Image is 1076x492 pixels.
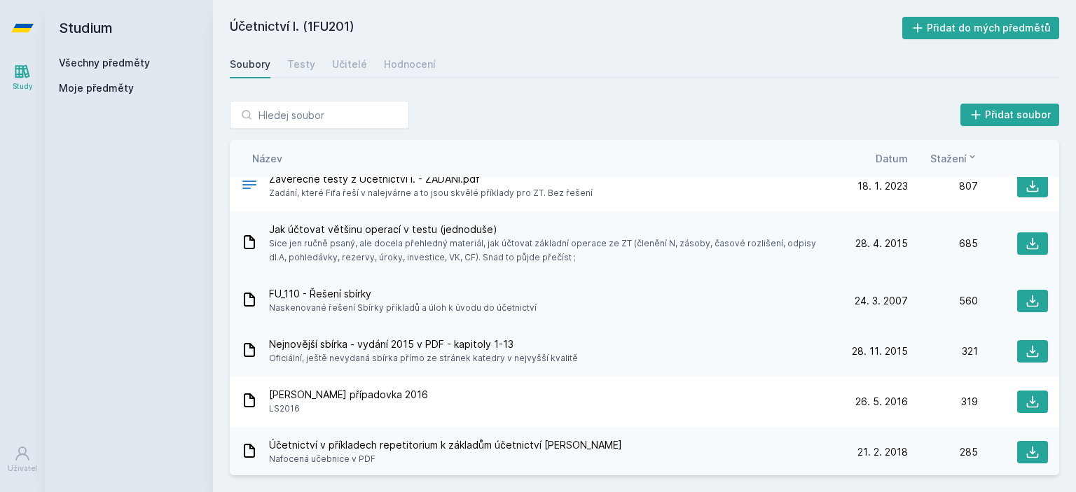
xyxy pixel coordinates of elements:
span: [PERSON_NAME] případovka 2016 [269,388,428,402]
div: Study [13,81,33,92]
div: PDF [241,176,258,197]
span: 18. 1. 2023 [857,179,908,193]
a: Všechny předměty [59,57,150,69]
a: Uživatel [3,438,42,481]
div: Soubory [230,57,270,71]
span: Zadání, které Fifa řeší v nalejvárne a to jsou skvělé příklady pro ZT. Bez řešení [269,186,593,200]
a: Hodnocení [384,50,436,78]
a: Study [3,56,42,99]
span: Sice jen ručně psaný, ale docela přehledný materiál, jak účtovat základní operace ze ZT (členění ... [269,237,832,265]
span: 26. 5. 2016 [855,395,908,409]
button: Přidat do mých předmětů [902,17,1060,39]
div: Hodnocení [384,57,436,71]
div: 807 [908,179,978,193]
span: Nafocená učebnice v PDF [269,452,622,466]
button: Stažení [930,151,978,166]
div: Testy [287,57,315,71]
span: Jak účtovat většinu operací v testu (jednoduše) [269,223,832,237]
button: Název [252,151,282,166]
a: Učitelé [332,50,367,78]
span: LS2016 [269,402,428,416]
div: 560 [908,294,978,308]
button: Datum [876,151,908,166]
span: 28. 11. 2015 [852,344,908,358]
div: 285 [908,445,978,459]
div: 321 [908,344,978,358]
div: Učitelé [332,57,367,71]
input: Hledej soubor [230,101,409,129]
span: Účetnictví v příkladech repetitorium k základům účetnictví [PERSON_NAME] [269,438,622,452]
span: FU_110 - Řešení sbírky [269,287,537,301]
span: 28. 4. 2015 [855,237,908,251]
span: 24. 3. 2007 [855,294,908,308]
div: 685 [908,237,978,251]
span: Moje předměty [59,81,134,95]
span: Nejnovější sbírka - vydání 2015 v PDF - kapitoly 1-13 [269,337,578,351]
span: Oficiální, ještě nevydaná sbírka přímo ze stránek katedry v nejvyšší kvalitě [269,351,578,365]
span: Naskenované řešení Sbírky příkladů a úloh k úvodu do účetnictví [269,301,537,315]
a: Testy [287,50,315,78]
span: Stažení [930,151,967,166]
div: Uživatel [8,463,37,474]
h2: Účetnictví I. (1FU201) [230,17,902,39]
a: Soubory [230,50,270,78]
button: Přidat soubor [960,104,1060,126]
span: Závěrečné testy z Účetnictví I. - ZADÁNÍ.pdf [269,172,593,186]
div: 319 [908,395,978,409]
span: 21. 2. 2018 [857,445,908,459]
